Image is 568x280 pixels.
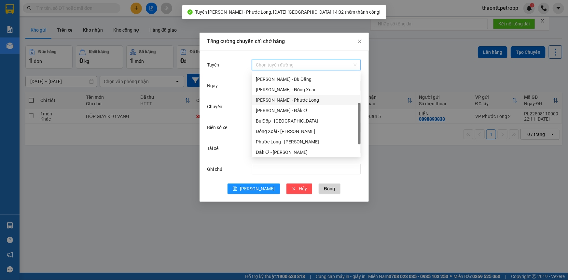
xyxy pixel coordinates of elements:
div: Hồ Chí Minh - Bù Đăng [252,74,361,84]
div: Đồng Xoài - Hồ Chí Minh [252,126,361,137]
div: Đồng Xoài - [PERSON_NAME] [256,128,357,135]
div: Phước Long - Hồ Chí Minh [252,137,361,147]
span: close [292,186,296,192]
span: Tuyến [PERSON_NAME] - Phước Long, [DATE] [GEOGRAPHIC_DATA] 14:02 thêm thành công! [195,9,381,15]
input: Ghi chú [252,164,361,174]
div: Đắk Ơ - [PERSON_NAME] [256,149,357,156]
div: Bù Đốp - Hồ Chí Minh [252,116,361,126]
label: Chuyến [207,104,226,109]
div: Hồ Chí Minh - Đắk Ơ [252,105,361,116]
div: Hồ Chí Minh - Đồng Xoài [252,84,361,95]
div: Hồ Chí Minh - Phước Long [252,95,361,105]
div: [PERSON_NAME] - Bù Đăng [256,76,357,83]
button: save[PERSON_NAME] [228,184,280,194]
label: Ngày [207,83,221,88]
span: Hủy [299,185,307,192]
div: Phước Long - [PERSON_NAME] [256,138,357,145]
span: [PERSON_NAME] [240,185,275,192]
button: Đóng [319,184,340,194]
label: Ghi chú [207,167,226,172]
div: Tăng cường chuyến chỉ chở hàng [207,38,361,45]
div: Đắk Ơ - Hồ Chí Minh [252,147,361,157]
div: [PERSON_NAME] - Đắk Ơ [256,107,357,114]
label: Biển số xe [207,125,231,130]
span: close [357,39,362,44]
div: Bù Đốp - [GEOGRAPHIC_DATA] [256,117,357,125]
button: closeHủy [286,184,312,194]
span: check-circle [187,9,193,15]
div: [PERSON_NAME] - Phước Long [256,96,357,104]
label: Tài xế [207,146,222,151]
span: save [233,186,237,192]
button: Close [351,33,369,51]
span: Đóng [324,185,335,192]
div: [PERSON_NAME] - Đồng Xoài [256,86,357,93]
label: Tuyến [207,62,223,67]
